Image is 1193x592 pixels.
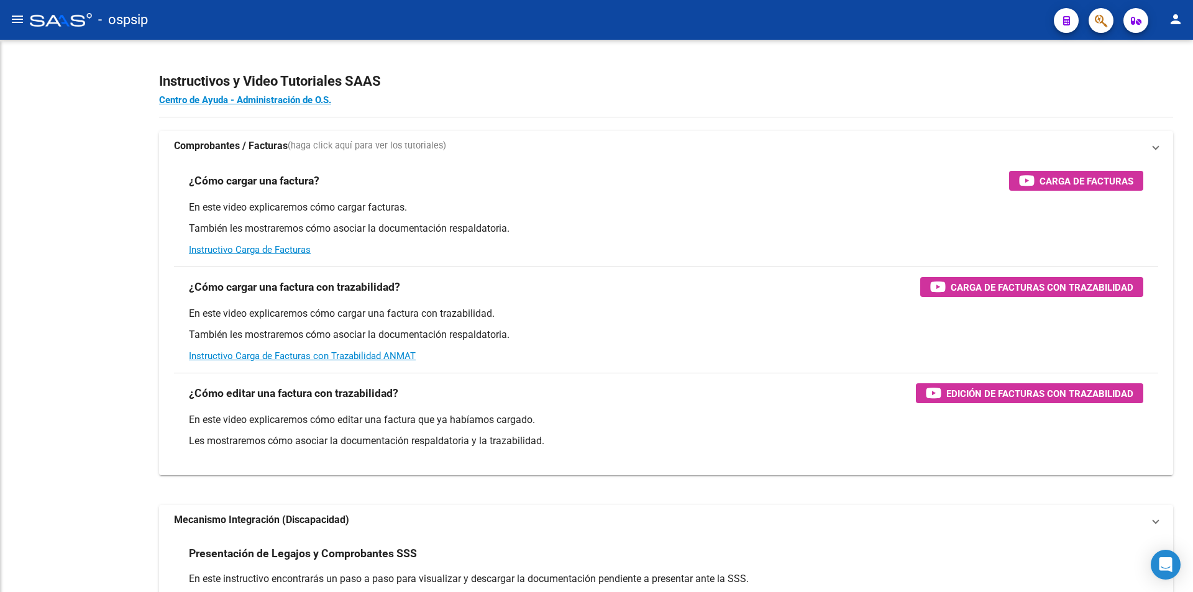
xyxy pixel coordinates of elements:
a: Instructivo Carga de Facturas con Trazabilidad ANMAT [189,350,416,362]
span: (haga click aquí para ver los tutoriales) [288,139,446,153]
button: Edición de Facturas con Trazabilidad [916,383,1143,403]
h3: ¿Cómo cargar una factura con trazabilidad? [189,278,400,296]
p: En este video explicaremos cómo cargar una factura con trazabilidad. [189,307,1143,321]
h3: Presentación de Legajos y Comprobantes SSS [189,545,417,562]
strong: Comprobantes / Facturas [174,139,288,153]
p: También les mostraremos cómo asociar la documentación respaldatoria. [189,222,1143,235]
p: En este instructivo encontrarás un paso a paso para visualizar y descargar la documentación pendi... [189,572,1143,586]
button: Carga de Facturas con Trazabilidad [920,277,1143,297]
a: Centro de Ayuda - Administración de O.S. [159,94,331,106]
h2: Instructivos y Video Tutoriales SAAS [159,70,1173,93]
p: Les mostraremos cómo asociar la documentación respaldatoria y la trazabilidad. [189,434,1143,448]
div: Open Intercom Messenger [1151,550,1181,580]
p: En este video explicaremos cómo editar una factura que ya habíamos cargado. [189,413,1143,427]
p: En este video explicaremos cómo cargar facturas. [189,201,1143,214]
h3: ¿Cómo editar una factura con trazabilidad? [189,385,398,402]
h3: ¿Cómo cargar una factura? [189,172,319,189]
span: - ospsip [98,6,148,34]
strong: Mecanismo Integración (Discapacidad) [174,513,349,527]
span: Carga de Facturas con Trazabilidad [951,280,1133,295]
p: También les mostraremos cómo asociar la documentación respaldatoria. [189,328,1143,342]
mat-expansion-panel-header: Mecanismo Integración (Discapacidad) [159,505,1173,535]
mat-expansion-panel-header: Comprobantes / Facturas(haga click aquí para ver los tutoriales) [159,131,1173,161]
mat-icon: menu [10,12,25,27]
mat-icon: person [1168,12,1183,27]
span: Edición de Facturas con Trazabilidad [946,386,1133,401]
a: Instructivo Carga de Facturas [189,244,311,255]
div: Comprobantes / Facturas(haga click aquí para ver los tutoriales) [159,161,1173,475]
span: Carga de Facturas [1040,173,1133,189]
button: Carga de Facturas [1009,171,1143,191]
